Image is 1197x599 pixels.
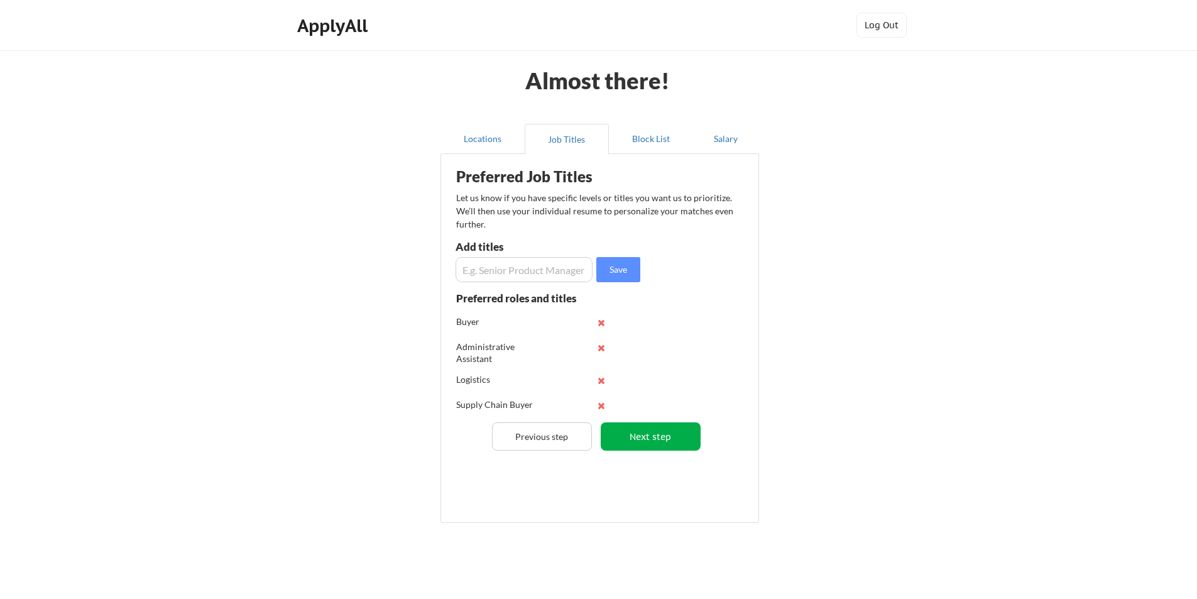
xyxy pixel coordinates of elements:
[856,13,907,38] button: Log Out
[693,124,759,154] button: Salary
[456,293,592,304] div: Preferred roles and titles
[525,124,609,154] button: Job Titles
[456,169,615,184] div: Preferred Job Titles
[609,124,693,154] button: Block List
[456,241,589,252] div: Add titles
[456,257,593,282] input: E.g. Senior Product Manager
[456,373,538,386] div: Logistics
[601,422,701,451] button: Next step
[297,15,371,36] div: ApplyAll
[440,124,525,154] button: Locations
[456,316,538,328] div: Buyer
[456,398,538,411] div: Supply Chain Buyer
[596,257,640,282] button: Save
[456,341,538,365] div: Administrative Assistant
[492,422,592,451] button: Previous step
[510,69,686,92] div: Almost there!
[456,191,735,231] div: Let us know if you have specific levels or titles you want us to prioritize. We’ll then use your ...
